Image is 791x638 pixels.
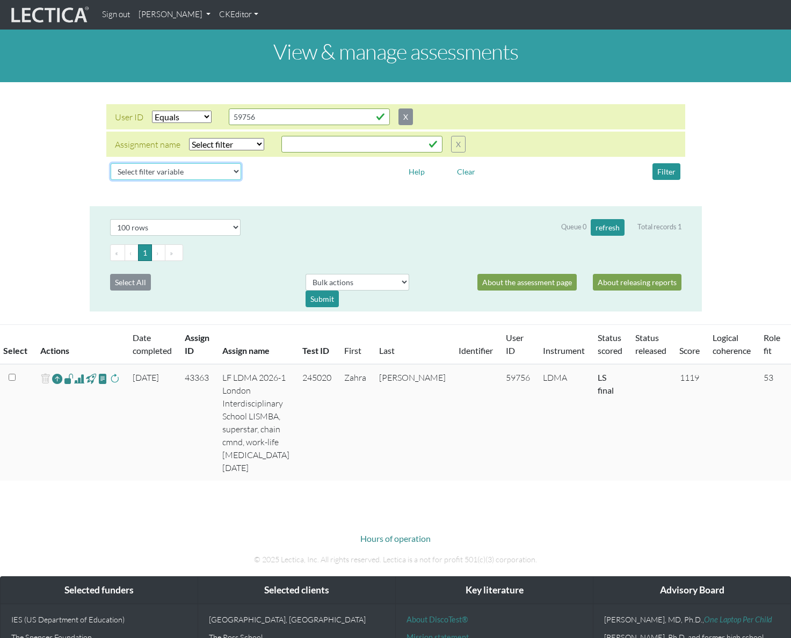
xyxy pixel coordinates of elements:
div: Selected clients [198,577,395,604]
a: Last [379,345,395,356]
a: Reopen [52,371,62,387]
a: Sign out [98,4,134,25]
div: Key literature [396,577,593,604]
a: First [344,345,361,356]
a: About DiscoTest® [407,615,468,624]
div: Advisory Board [593,577,790,604]
a: One Laptop Per Child [704,615,772,624]
td: 245020 [296,364,338,481]
span: delete [40,371,50,387]
span: Analyst score [74,372,84,385]
button: Go to page 1 [138,244,152,261]
p: © 2025 Lectica, Inc. All rights reserved. Lectica is a not for profit 501(c)(3) corporation. [98,554,694,565]
a: Logical coherence [713,332,751,356]
p: [GEOGRAPHIC_DATA], [GEOGRAPHIC_DATA] [209,615,384,624]
a: Help [404,165,430,176]
button: refresh [591,219,625,236]
span: view [64,372,74,385]
a: About releasing reports [593,274,681,291]
a: User ID [506,332,524,356]
div: Assignment name [115,138,180,151]
button: Clear [452,163,480,180]
a: CKEditor [215,4,263,25]
td: 43363 [178,364,216,481]
span: 53 [764,372,773,383]
span: view [86,372,96,385]
a: Score [679,345,700,356]
p: IES (US Department of Education) [11,615,187,624]
th: Actions [34,325,126,365]
td: 59756 [499,364,536,481]
a: Identifier [459,345,493,356]
a: Date completed [133,332,172,356]
th: Assign name [216,325,296,365]
span: view [98,372,108,385]
td: LDMA [536,364,591,481]
button: Help [404,163,430,180]
button: Select All [110,274,151,291]
img: lecticalive [9,5,89,25]
th: Assign ID [178,325,216,365]
p: [PERSON_NAME], MD, Ph.D., [604,615,780,624]
th: Test ID [296,325,338,365]
div: Submit [306,291,339,307]
a: Status released [635,332,666,356]
a: About the assessment page [477,274,577,291]
div: Selected funders [1,577,198,604]
a: Status scored [598,332,622,356]
a: Completed = assessment has been completed; CS scored = assessment has been CLAS scored; LS scored... [598,372,614,395]
td: Zahra [338,364,373,481]
div: Queue 0 Total records 1 [561,219,681,236]
a: Instrument [543,345,585,356]
td: [PERSON_NAME] [373,364,452,481]
span: rescore [110,372,120,385]
td: LF LDMA 2026-1 London Interdisciplinary School LISMBA, superstar, chain cmnd, work-life [MEDICAL_... [216,364,296,481]
ul: Pagination [110,244,681,261]
div: User ID [115,111,143,124]
a: [PERSON_NAME] [134,4,215,25]
button: Filter [652,163,680,180]
a: Hours of operation [360,533,431,543]
td: [DATE] [126,364,178,481]
a: Role fit [764,332,780,356]
button: X [398,108,413,125]
button: X [451,136,466,153]
span: 1119 [680,372,699,383]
